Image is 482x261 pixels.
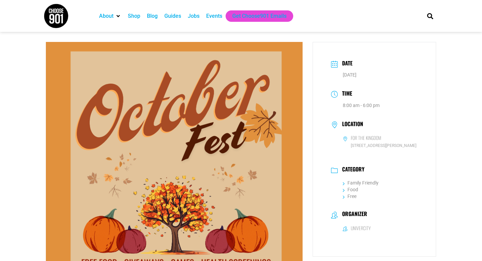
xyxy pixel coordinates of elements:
div: About [96,10,125,22]
a: Get Choose901 Emails [232,12,287,20]
h3: Organizer [339,211,367,219]
a: Family Friendly [343,180,379,186]
abbr: 8:00 am - 6:00 pm [343,103,380,108]
h3: Time [339,89,352,99]
a: About [99,12,113,20]
a: Free [343,194,356,199]
a: Shop [128,12,140,20]
a: Events [206,12,222,20]
span: [DATE] [343,72,356,77]
a: Jobs [188,12,199,20]
span: [STREET_ADDRESS][PERSON_NAME] [343,143,418,149]
div: Search [425,10,436,21]
h3: Date [339,59,352,69]
h3: Category [339,166,365,174]
a: Blog [147,12,158,20]
h6: For the Kingdom [351,135,381,141]
h3: Location [339,121,363,129]
a: Guides [164,12,181,20]
nav: Main nav [96,10,416,22]
a: Food [343,187,358,192]
h6: UniverCity [351,225,371,231]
